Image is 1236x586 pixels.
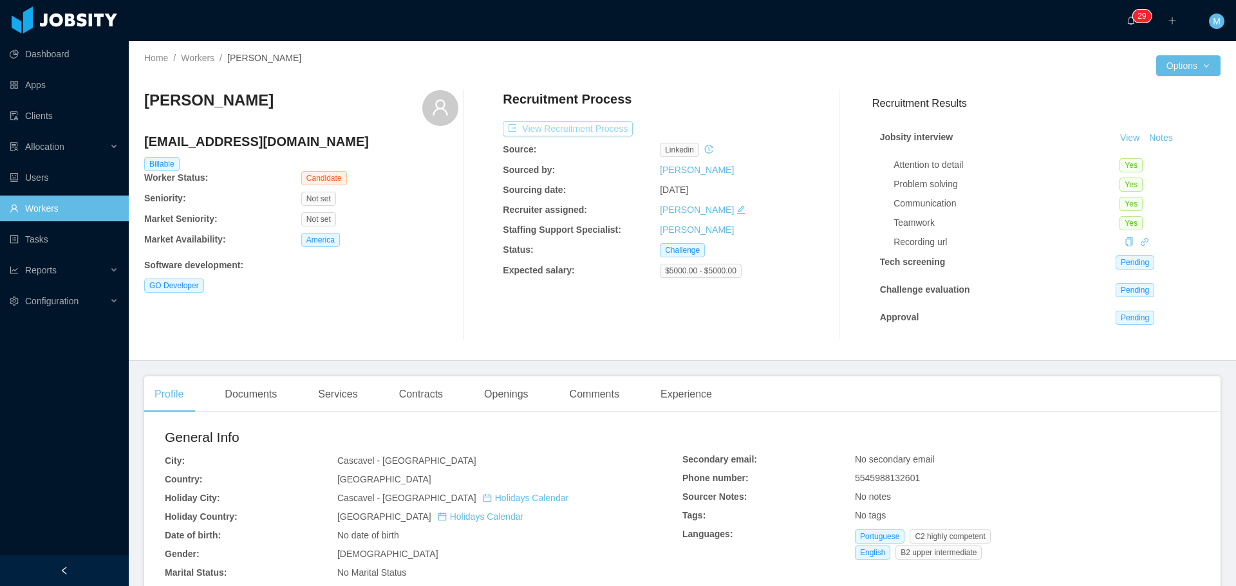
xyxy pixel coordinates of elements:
[880,284,970,295] strong: Challenge evaluation
[660,243,705,257] span: Challenge
[10,297,19,306] i: icon: setting
[650,376,722,412] div: Experience
[1116,133,1144,143] a: View
[431,98,449,116] i: icon: user
[894,216,1119,230] div: Teamwork
[10,72,118,98] a: icon: appstoreApps
[503,185,566,195] b: Sourcing date:
[1138,10,1142,23] p: 2
[1140,237,1149,246] i: icon: link
[704,145,713,154] i: icon: history
[855,509,1200,522] div: No tags
[165,455,185,466] b: City:
[10,266,19,275] i: icon: line-chart
[1127,16,1136,25] i: icon: bell
[682,529,733,539] b: Languages:
[337,511,523,522] span: [GEOGRAPHIC_DATA]
[503,124,633,134] a: icon: exportView Recruitment Process
[682,454,757,464] b: Secondary email:
[10,41,118,67] a: icon: pie-chartDashboard
[1119,158,1143,172] span: Yes
[1213,14,1221,29] span: M
[144,376,194,412] div: Profile
[181,53,214,63] a: Workers
[559,376,630,412] div: Comments
[1132,10,1151,23] sup: 29
[144,260,243,270] b: Software development :
[144,53,168,63] a: Home
[10,226,118,252] a: icon: profileTasks
[880,257,946,267] strong: Tech screening
[337,567,406,578] span: No Marital Status
[337,549,438,559] span: [DEMOGRAPHIC_DATA]
[438,511,523,522] a: icon: calendarHolidays Calendar
[1142,10,1147,23] p: 9
[1116,311,1154,325] span: Pending
[144,172,208,183] b: Worker Status:
[144,133,458,151] h4: [EMAIL_ADDRESS][DOMAIN_NAME]
[503,265,574,275] b: Expected salary:
[438,512,447,521] i: icon: calendar
[227,53,301,63] span: [PERSON_NAME]
[855,491,891,502] span: No notes
[1119,216,1143,230] span: Yes
[682,491,747,502] b: Sourcer Notes:
[474,376,539,412] div: Openings
[503,121,633,136] button: icon: exportView Recruitment Process
[503,205,587,215] b: Recruiter assigned:
[220,53,222,63] span: /
[144,157,180,171] span: Billable
[1119,178,1143,192] span: Yes
[301,192,336,206] span: Not set
[880,312,919,322] strong: Approval
[503,144,536,154] b: Source:
[483,493,568,503] a: icon: calendarHolidays Calendar
[165,474,202,484] b: Country:
[1116,283,1154,297] span: Pending
[660,264,742,278] span: $5000.00 - $5000.00
[165,549,200,559] b: Gender:
[736,205,745,214] i: icon: edit
[25,296,79,306] span: Configuration
[872,95,1221,111] h3: Recruitment Results
[503,224,621,235] b: Staffing Support Specialist:
[910,529,990,544] span: C2 highly competent
[10,196,118,221] a: icon: userWorkers
[308,376,368,412] div: Services
[483,493,492,502] i: icon: calendar
[337,455,476,466] span: Cascavel - [GEOGRAPHIC_DATA]
[1119,197,1143,211] span: Yes
[1125,235,1134,249] div: Copy
[1140,237,1149,247] a: icon: link
[10,103,118,129] a: icon: auditClients
[337,474,431,484] span: [GEOGRAPHIC_DATA]
[894,197,1119,210] div: Communication
[144,279,204,293] span: GO Developer
[855,529,904,544] span: Portuguese
[1116,255,1154,270] span: Pending
[682,510,706,520] b: Tags:
[660,165,734,175] a: [PERSON_NAME]
[660,143,699,157] span: linkedin
[10,142,19,151] i: icon: solution
[165,530,221,540] b: Date of birth:
[1168,16,1177,25] i: icon: plus
[855,454,935,464] span: No secondary email
[165,567,227,578] b: Marital Status:
[144,234,226,244] b: Market Availability:
[894,158,1119,172] div: Attention to detail
[144,193,186,203] b: Seniority:
[1144,131,1178,146] button: Notes
[660,224,734,235] a: [PERSON_NAME]
[25,142,64,152] span: Allocation
[1156,55,1221,76] button: Optionsicon: down
[503,165,555,175] b: Sourced by:
[337,530,399,540] span: No date of birth
[503,90,632,108] h4: Recruitment Process
[503,244,533,255] b: Status:
[301,212,336,226] span: Not set
[144,214,218,224] b: Market Seniority:
[855,545,890,560] span: English
[25,265,57,275] span: Reports
[895,545,982,560] span: B2 upper intermediate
